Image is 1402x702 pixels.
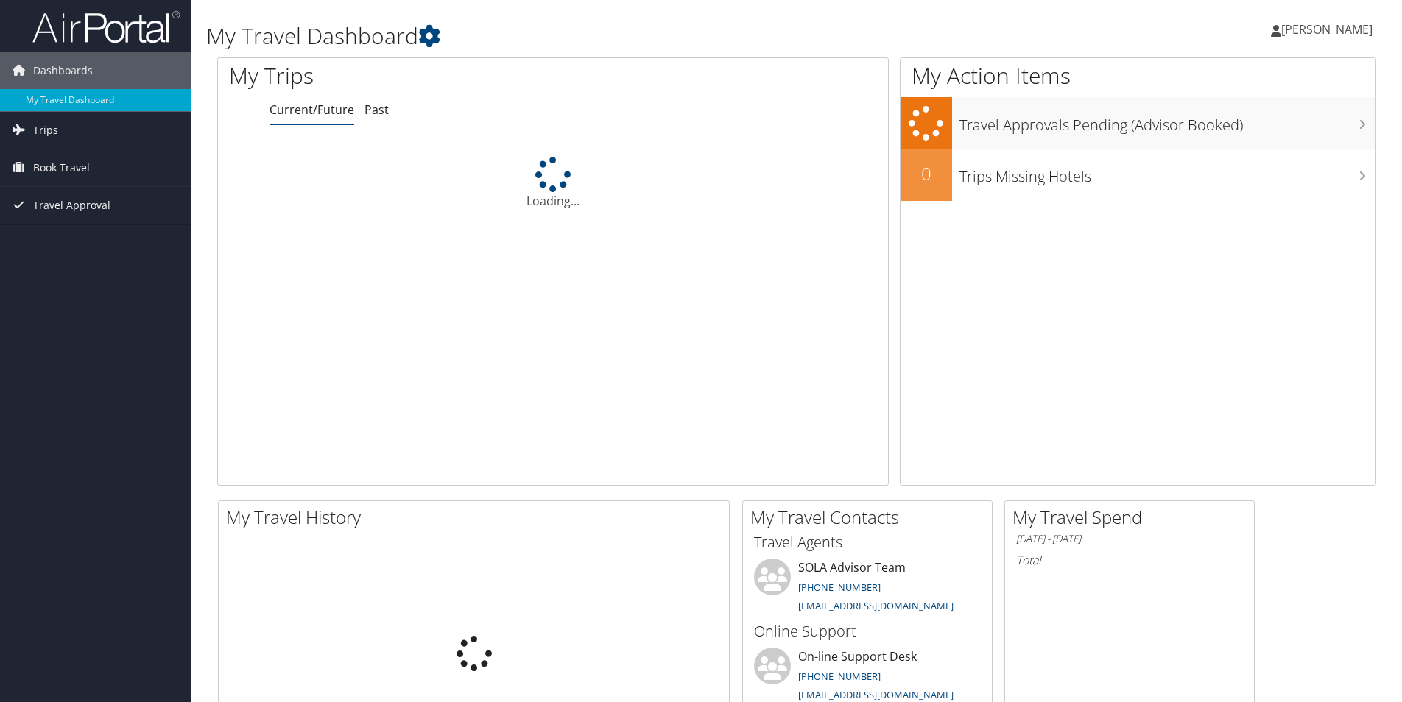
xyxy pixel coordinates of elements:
[747,559,988,619] li: SOLA Advisor Team
[270,102,354,118] a: Current/Future
[1012,505,1254,530] h2: My Travel Spend
[901,97,1375,149] a: Travel Approvals Pending (Advisor Booked)
[959,159,1375,187] h3: Trips Missing Hotels
[901,149,1375,201] a: 0Trips Missing Hotels
[33,187,110,224] span: Travel Approval
[364,102,389,118] a: Past
[32,10,180,44] img: airportal-logo.png
[229,60,598,91] h1: My Trips
[1281,21,1373,38] span: [PERSON_NAME]
[33,149,90,186] span: Book Travel
[750,505,992,530] h2: My Travel Contacts
[1271,7,1387,52] a: [PERSON_NAME]
[798,581,881,594] a: [PHONE_NUMBER]
[754,621,981,642] h3: Online Support
[901,60,1375,91] h1: My Action Items
[33,112,58,149] span: Trips
[1016,532,1243,546] h6: [DATE] - [DATE]
[798,599,954,612] a: [EMAIL_ADDRESS][DOMAIN_NAME]
[1016,552,1243,568] h6: Total
[218,157,888,210] div: Loading...
[33,52,93,89] span: Dashboards
[901,161,952,186] h2: 0
[798,688,954,701] a: [EMAIL_ADDRESS][DOMAIN_NAME]
[798,670,881,683] a: [PHONE_NUMBER]
[754,532,981,553] h3: Travel Agents
[206,21,993,52] h1: My Travel Dashboard
[959,107,1375,135] h3: Travel Approvals Pending (Advisor Booked)
[226,505,729,530] h2: My Travel History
